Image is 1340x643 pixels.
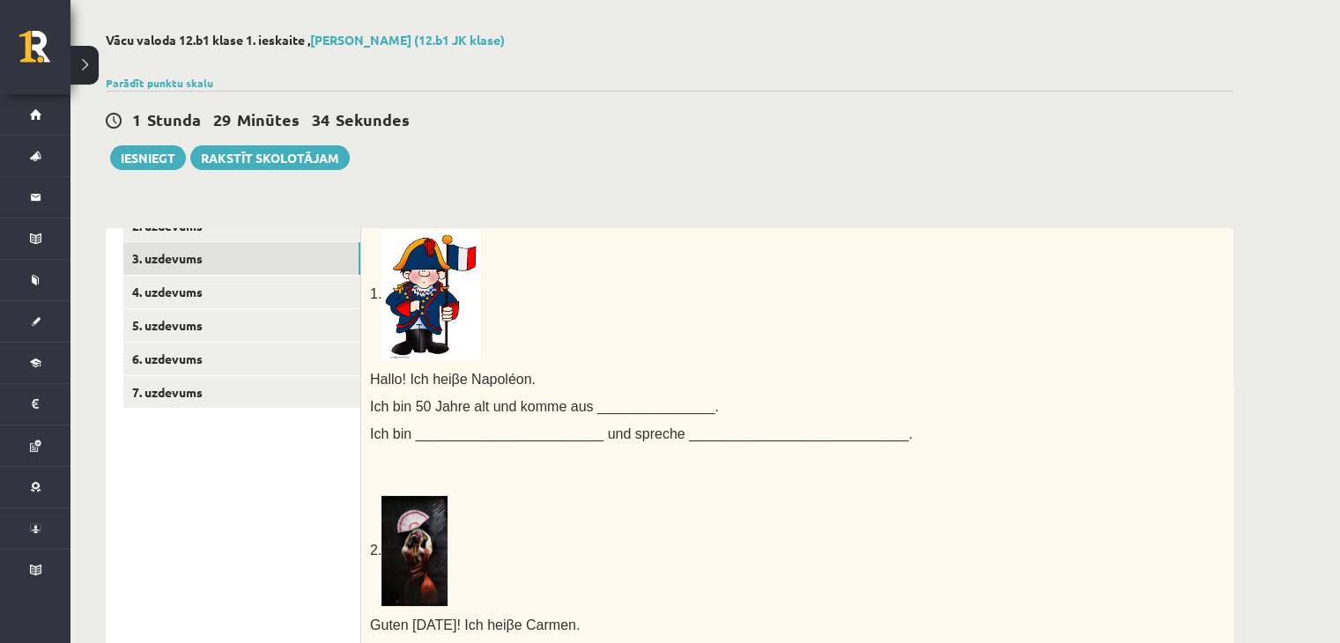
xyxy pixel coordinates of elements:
[123,242,360,275] a: 3. uzdevums
[213,109,231,129] span: 29
[190,145,350,170] a: Rakstīt skolotājam
[106,33,1233,48] h2: Vācu valoda 12.b1 klase 1. ieskaite ,
[515,617,581,632] span: e Carmen.
[19,31,70,75] a: Rīgas 1. Tālmācības vidusskola
[506,617,514,632] span: β
[123,309,360,342] a: 5. uzdevums
[370,286,480,301] span: 1.
[452,372,460,387] span: β
[370,543,381,558] span: 2.
[370,372,452,387] span: Hallo! Ich hei
[110,145,186,170] button: Iesniegt
[312,109,329,129] span: 34
[147,109,201,129] span: Stunda
[310,32,505,48] a: [PERSON_NAME] (12.b1 JK klase)
[370,426,913,441] span: Ich bin ________________________ und spreche ____________________________.
[381,230,480,360] img: Resultado de imagem para french clipart
[106,76,213,90] a: Parādīt punktu skalu
[370,399,719,414] span: Ich bin 50 Jahre alt und komme aus _______________.
[460,372,536,387] span: e Napoléon.
[237,109,300,129] span: Minūtes
[336,109,410,129] span: Sekundes
[370,617,506,632] span: Guten [DATE]! Ich hei
[18,18,835,36] body: Bagātinātā teksta redaktors, wiswyg-editor-user-answer-47433934500360
[123,343,360,375] a: 6. uzdevums
[123,376,360,409] a: 7. uzdevums
[381,496,448,606] img: Flamenco Tänzerin – Galerie Chromik
[132,109,141,129] span: 1
[123,276,360,308] a: 4. uzdevums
